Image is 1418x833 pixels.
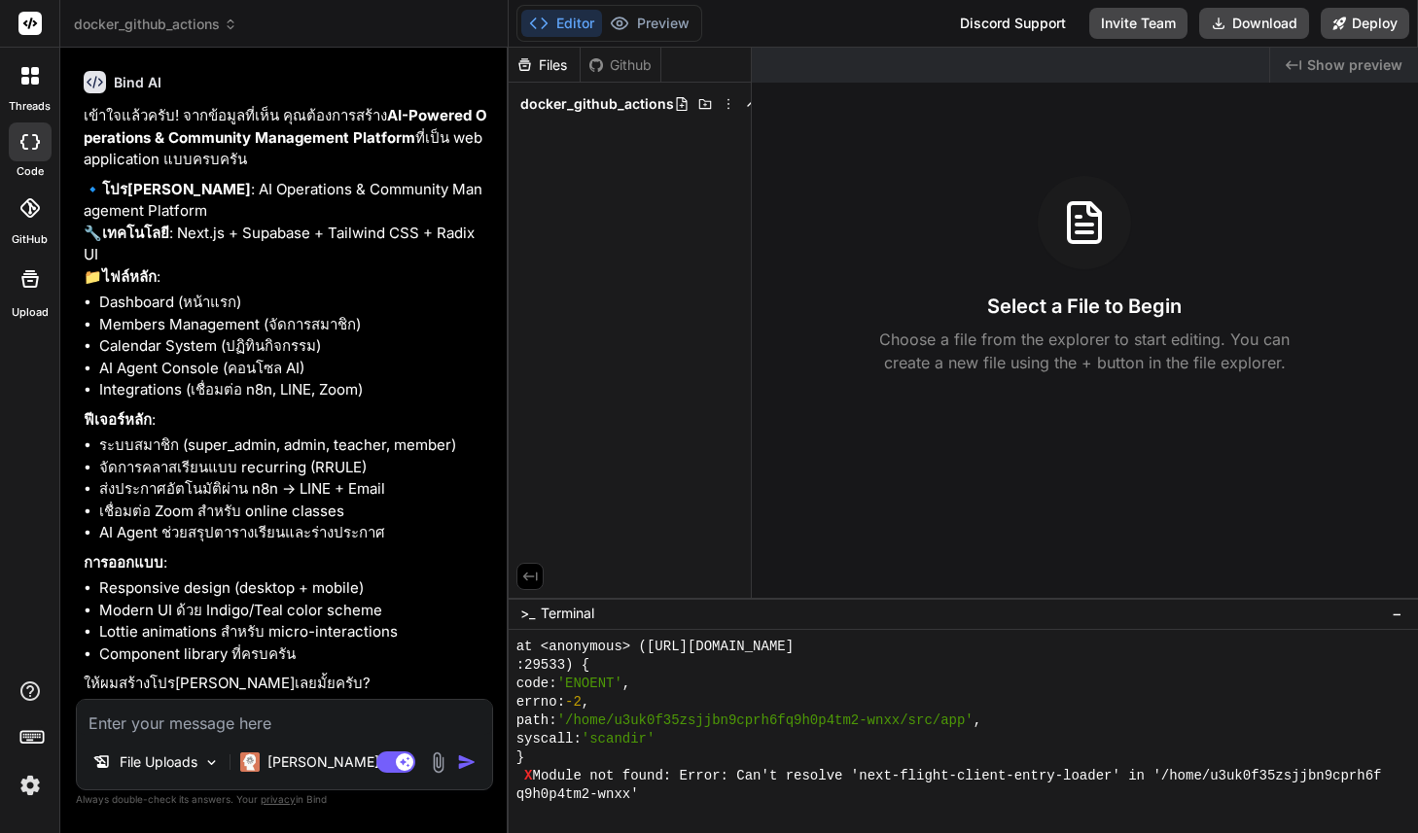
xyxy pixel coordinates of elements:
[516,638,794,656] span: at <anonymous> ([URL][DOMAIN_NAME]
[12,231,48,248] label: GitHub
[267,752,412,772] p: [PERSON_NAME] 4 S..
[84,552,489,574] p: :
[102,224,169,242] strong: เทคโนโลยี
[84,673,489,695] p: ให้ผมสร้างโปร[PERSON_NAME]เลยมั้ยครับ?
[102,267,157,286] strong: ไฟล์หลัก
[516,693,565,712] span: errno:
[557,712,974,730] span: '/home/u3uk0f35zsjjbn9cprh6fq9h0p4tm2-wnxx/src/app'
[1321,8,1409,39] button: Deploy
[84,106,487,147] strong: AI-Powered Operations & Community Management Platform
[99,379,489,401] li: Integrations (เชื่อมต่อ n8n, LINE, Zoom)
[867,328,1302,374] p: Choose a file from the explorer to start editing. You can create a new file using the + button in...
[99,577,489,600] li: Responsive design (desktop + mobile)
[948,8,1078,39] div: Discord Support
[99,457,489,479] li: จัดการคลาสเรียนแบบ recurring (RRULE)
[99,292,489,314] li: Dashboard (หน้าแรก)
[240,752,260,772] img: Claude 4 Sonnet
[582,693,589,712] span: ,
[581,55,660,75] div: Github
[974,712,981,730] span: ,
[84,179,489,289] p: 🔹 : AI Operations & Community Management Platform 🔧 : Next.js + Supabase + Tailwind CSS + Radix U...
[457,752,477,772] img: icon
[622,675,630,693] span: ,
[17,163,44,180] label: code
[114,73,161,92] h6: Bind AI
[516,656,590,675] span: :29533) {
[120,752,197,772] p: File Uploads
[99,501,489,523] li: เชื่อมต่อ Zoom สำหรับ online classes
[516,712,557,730] span: path:
[520,94,674,114] span: docker_github_actions
[557,675,622,693] span: 'ENOENT'
[9,98,51,115] label: threads
[99,358,489,380] li: AI Agent Console (คอนโซล AI)
[1089,8,1188,39] button: Invite Team
[261,793,296,805] span: privacy
[203,754,220,771] img: Pick Models
[516,675,557,693] span: code:
[565,693,582,712] span: -2
[516,748,524,767] span: }
[84,105,489,171] p: เข้าใจแล้วครับ! จากข้อมูลที่เห็น คุณต้องการสร้าง ที่เป็น web application แบบครบครัน
[14,769,47,802] img: settings
[12,304,49,321] label: Upload
[99,621,489,643] li: Lottie animations สำหรับ micro-interactions
[521,10,602,37] button: Editor
[509,55,580,75] div: Files
[1392,604,1402,623] span: −
[427,751,449,774] img: attachment
[76,790,493,809] p: Always double-check its answers. Your in Bind
[102,180,251,198] strong: โปร[PERSON_NAME]
[524,767,532,785] span: X
[582,730,656,748] span: 'scandir'
[1388,598,1406,629] button: −
[84,409,489,432] p: :
[84,410,152,429] strong: ฟีเจอร์หลัก
[99,643,489,666] li: Component library ที่ครบครัน
[987,293,1182,320] h3: Select a File to Begin
[99,434,489,457] li: ระบบสมาชิก (super_admin, admin, teacher, member)
[1307,55,1402,75] span: Show preview
[99,478,489,501] li: ส่งประกาศอัตโนมัติผ่าน n8n → LINE + Email
[84,553,163,572] strong: การออกแบบ
[1199,8,1309,39] button: Download
[520,604,535,623] span: >_
[99,335,489,358] li: Calendar System (ปฏิทินกิจกรรม)
[74,15,237,34] span: docker_github_actions
[541,604,594,623] span: Terminal
[602,10,697,37] button: Preview
[516,785,639,804] span: q9h0p4tm2-wnxx'
[99,314,489,336] li: Members Management (จัดการสมาชิก)
[532,767,1381,785] span: Module not found: Error: Can't resolve 'next-flight-client-entry-loader' in '/home/u3uk0f35zsjjbn...
[516,730,582,748] span: syscall:
[99,600,489,622] li: Modern UI ด้วย Indigo/Teal color scheme
[99,522,489,544] li: AI Agent ช่วยสรุปตารางเรียนและร่างประกาศ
